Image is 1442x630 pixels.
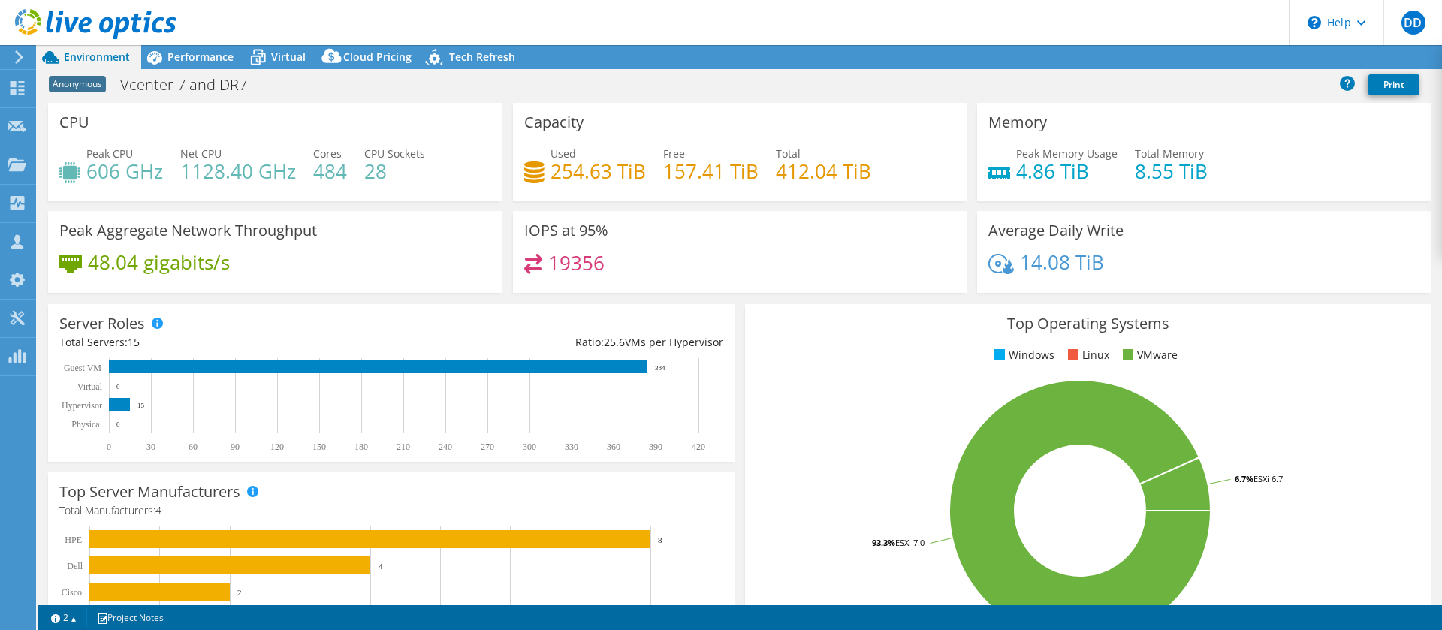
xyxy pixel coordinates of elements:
h4: 1128.40 GHz [180,163,296,179]
span: Virtual [271,50,306,64]
h3: Peak Aggregate Network Throughput [59,222,317,239]
tspan: 93.3% [872,537,895,548]
text: 240 [439,442,452,452]
span: Free [663,146,685,161]
h4: Total Manufacturers: [59,502,723,519]
text: 420 [692,442,705,452]
h3: Capacity [524,114,584,131]
span: 15 [128,335,140,349]
h3: Memory [988,114,1047,131]
text: 180 [354,442,368,452]
div: Total Servers: [59,334,391,351]
text: 8 [658,535,662,544]
text: 150 [312,442,326,452]
span: DD [1401,11,1425,35]
span: Anonymous [49,76,106,92]
text: 330 [565,442,578,452]
h3: Top Operating Systems [756,315,1420,332]
text: 390 [649,442,662,452]
div: Ratio: VMs per Hypervisor [391,334,723,351]
text: 90 [231,442,240,452]
span: Cloud Pricing [343,50,412,64]
h4: 8.55 TiB [1135,163,1208,179]
h4: 48.04 gigabits/s [88,254,230,270]
span: Cores [313,146,342,161]
h3: Average Daily Write [988,222,1124,239]
text: 2 [237,588,242,597]
text: 300 [523,442,536,452]
text: Guest VM [64,363,101,373]
span: Total [776,146,801,161]
text: 270 [481,442,494,452]
span: Peak Memory Usage [1016,146,1118,161]
text: 120 [270,442,284,452]
text: 360 [607,442,620,452]
span: 4 [155,503,161,517]
tspan: ESXi 6.7 [1253,473,1283,484]
h4: 412.04 TiB [776,163,871,179]
text: Virtual [77,381,103,392]
li: VMware [1119,347,1178,363]
text: 0 [116,383,120,390]
text: 15 [137,402,145,409]
span: CPU Sockets [364,146,425,161]
text: 0 [107,442,111,452]
span: Tech Refresh [449,50,515,64]
h3: IOPS at 95% [524,222,608,239]
text: 30 [146,442,155,452]
span: Peak CPU [86,146,133,161]
h4: 28 [364,163,425,179]
h4: 254.63 TiB [551,163,646,179]
svg: \n [1308,16,1321,29]
text: Physical [71,419,102,430]
span: Performance [167,50,234,64]
span: Total Memory [1135,146,1204,161]
h4: 606 GHz [86,163,163,179]
h4: 19356 [548,255,605,271]
li: Windows [991,347,1054,363]
h4: 14.08 TiB [1020,254,1104,270]
text: 0 [116,421,120,428]
text: Cisco [62,587,82,598]
text: 210 [397,442,410,452]
li: Linux [1064,347,1109,363]
h3: Top Server Manufacturers [59,484,240,500]
text: 384 [655,364,665,372]
tspan: 6.7% [1235,473,1253,484]
text: Hypervisor [62,400,102,411]
a: 2 [41,608,87,627]
tspan: ESXi 7.0 [895,537,925,548]
h4: 4.86 TiB [1016,163,1118,179]
a: Print [1368,74,1419,95]
span: 25.6 [604,335,625,349]
h3: CPU [59,114,89,131]
span: Environment [64,50,130,64]
text: Dell [67,561,83,571]
text: 4 [379,562,383,571]
h1: Vcenter 7 and DR7 [113,77,270,93]
span: Net CPU [180,146,222,161]
h4: 157.41 TiB [663,163,759,179]
text: HPE [65,535,82,545]
h4: 484 [313,163,347,179]
a: Project Notes [86,608,174,627]
text: 60 [189,442,198,452]
h3: Server Roles [59,315,145,332]
span: Used [551,146,576,161]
